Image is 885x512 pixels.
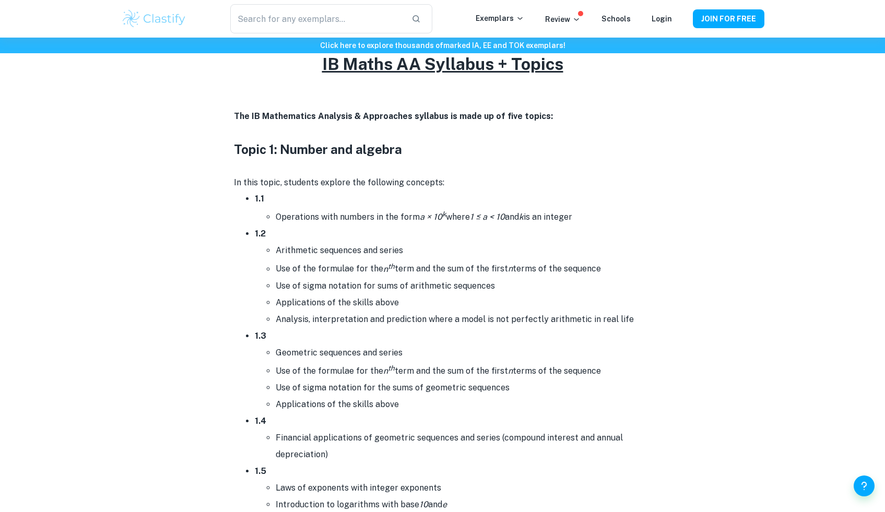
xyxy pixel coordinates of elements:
strong: 1.4 [255,416,266,426]
li: Applications of the skills above [276,294,652,311]
strong: 1.5 [255,466,266,476]
i: 10 [419,499,428,509]
i: 1 ≤ a < 10 [470,212,505,222]
input: Search for any exemplars... [230,4,403,33]
i: n [508,264,513,274]
li: Arithmetic sequences and series [276,242,652,259]
sup: th [388,261,395,270]
p: Exemplars [476,13,524,24]
i: n [383,366,395,376]
li: Financial applications of geometric sequences and series (compound interest and annual depreciation) [276,430,652,463]
li: Operations with numbers in the form where and is an integer [276,207,652,225]
button: JOIN FOR FREE [693,9,764,28]
li: Use of the formulae for the term and the sum of the first terms of the sequence [276,361,652,379]
strong: The IB Mathematics Analysis & Approaches syllabus is made up of five topics: [234,111,553,121]
a: Login [652,15,672,23]
sup: th [388,364,395,372]
li: Use of sigma notation for sums of arithmetic sequences [276,278,652,294]
li: Use of the formulae for the term and the sum of the first terms of the sequence [276,259,652,277]
li: Applications of the skills above [276,396,652,413]
p: Review [545,14,581,25]
i: e [442,499,447,509]
i: n [383,264,395,274]
i: n [508,366,513,376]
sup: k [442,210,446,218]
strong: 1.1 [255,194,264,204]
u: IB Maths AA Syllabus + Topics [322,54,563,74]
li: Use of sigma notation for the sums of geometric sequences [276,379,652,396]
a: Schools [601,15,631,23]
i: a × 10 [420,212,446,222]
p: In this topic, students explore the following concepts: [234,175,652,190]
h6: Click here to explore thousands of marked IA, EE and TOK exemplars ! [2,40,883,51]
i: k [519,212,524,222]
li: Analysis, interpretation and prediction where a model is not perfectly arithmetic in real life [276,311,652,328]
strong: 1.3 [255,331,266,341]
li: Laws of exponents with integer exponents [276,480,652,496]
strong: 1.2 [255,229,266,239]
li: Geometric sequences and series [276,344,652,361]
button: Help and Feedback [854,475,875,496]
img: Clastify logo [121,8,187,29]
strong: Topic 1: Number and algebra [234,142,402,157]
